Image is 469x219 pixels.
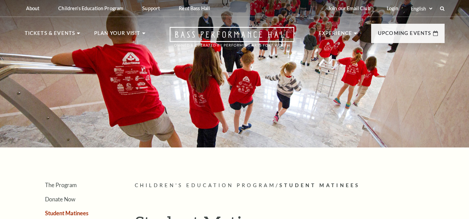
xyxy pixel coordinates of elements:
p: Plan Your Visit [94,29,141,41]
p: Support [142,5,160,11]
p: Rent Bass Hall [179,5,210,11]
a: Donate Now [45,196,76,202]
a: The Program [45,182,77,188]
a: Student Matinees [45,210,88,216]
select: Select: [409,5,433,12]
p: About [26,5,40,11]
p: Children's Education Program [58,5,123,11]
span: Children's Education Program [135,182,276,188]
p: Upcoming Events [378,29,431,41]
p: Experience [319,29,353,41]
span: Student Matinees [279,182,360,188]
p: Tickets & Events [25,29,76,41]
p: / [135,181,445,190]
